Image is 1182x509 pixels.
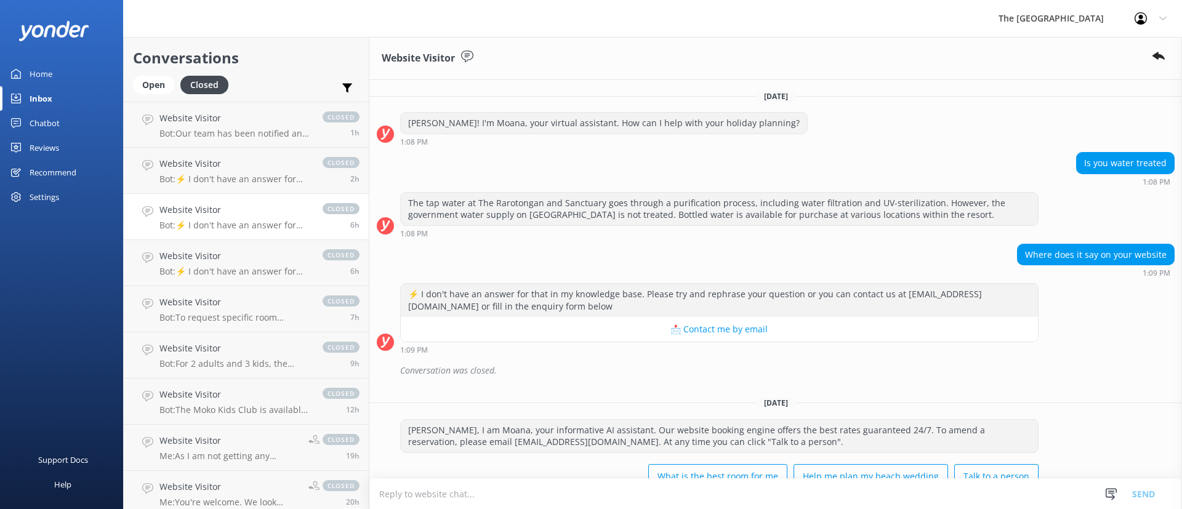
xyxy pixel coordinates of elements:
[159,404,310,415] p: Bot: The Moko Kids Club is available for children aged [DEMOGRAPHIC_DATA]. The Teen Zone is desig...
[1143,270,1170,277] strong: 1:09 PM
[133,76,174,94] div: Open
[757,91,795,102] span: [DATE]
[1076,177,1175,186] div: Aug 09 2025 01:08pm (UTC -10:00) Pacific/Honolulu
[757,398,795,408] span: [DATE]
[18,21,89,41] img: yonder-white-logo.png
[323,295,360,307] span: closed
[180,78,235,91] a: Closed
[159,295,310,309] h4: Website Visitor
[323,434,360,445] span: closed
[350,312,360,323] span: Sep 01 2025 01:45pm (UTC -10:00) Pacific/Honolulu
[323,480,360,491] span: closed
[159,203,310,217] h4: Website Visitor
[1077,153,1174,174] div: Is you water treated
[346,497,360,507] span: Sep 01 2025 12:28am (UTC -10:00) Pacific/Honolulu
[124,425,369,471] a: Website VisitorMe:As I am not getting any response, I will now close this chatbox. Please feel fr...
[124,194,369,240] a: Website VisitorBot:⚡ I don't have an answer for that in my knowledge base. Please try and rephras...
[400,230,428,238] strong: 1:08 PM
[30,185,59,209] div: Settings
[401,284,1038,316] div: ⚡ I don't have an answer for that in my knowledge base. Please try and rephrase your question or ...
[30,160,76,185] div: Recommend
[323,203,360,214] span: closed
[133,46,360,70] h2: Conversations
[159,497,299,508] p: Me: You're welcome. We look forward to welcoming you and your family!
[401,193,1038,225] div: The tap water at The Rarotongan and Sanctuary goes through a purification process, including wate...
[54,472,71,497] div: Help
[159,128,310,139] p: Bot: Our team has been notified and will be with you as soon as possible. Alternatively, you can ...
[159,111,310,125] h4: Website Visitor
[382,50,455,66] h3: Website Visitor
[1018,244,1174,265] div: Where does it say on your website
[159,157,310,170] h4: Website Visitor
[30,111,60,135] div: Chatbot
[124,286,369,332] a: Website VisitorBot:To request specific room arrangements, please email [EMAIL_ADDRESS][DOMAIN_NAM...
[180,76,228,94] div: Closed
[400,137,808,146] div: Aug 09 2025 01:08pm (UTC -10:00) Pacific/Honolulu
[350,127,360,138] span: Sep 01 2025 07:25pm (UTC -10:00) Pacific/Honolulu
[350,220,360,230] span: Sep 01 2025 02:30pm (UTC -10:00) Pacific/Honolulu
[323,388,360,399] span: closed
[400,138,428,146] strong: 1:08 PM
[794,464,948,489] button: Help me plan my beach wedding
[346,404,360,415] span: Sep 01 2025 08:44am (UTC -10:00) Pacific/Honolulu
[124,102,369,148] a: Website VisitorBot:Our team has been notified and will be with you as soon as possible. Alternati...
[401,113,807,134] div: [PERSON_NAME]! I'm Moana, your virtual assistant. How can I help with your holiday planning?
[159,220,310,231] p: Bot: ⚡ I don't have an answer for that in my knowledge base. Please try and rephrase your questio...
[400,347,428,354] strong: 1:09 PM
[38,447,88,472] div: Support Docs
[133,78,180,91] a: Open
[401,317,1038,342] button: 📩 Contact me by email
[1017,268,1175,277] div: Aug 09 2025 01:09pm (UTC -10:00) Pacific/Honolulu
[400,345,1039,354] div: Aug 09 2025 01:09pm (UTC -10:00) Pacific/Honolulu
[954,464,1039,489] button: Talk to a person
[400,360,1175,381] div: Conversation was closed.
[159,434,299,447] h4: Website Visitor
[350,174,360,184] span: Sep 01 2025 06:59pm (UTC -10:00) Pacific/Honolulu
[124,332,369,379] a: Website VisitorBot:For 2 adults and 3 kids, the Deluxe Beachside Suite or the Deluxe Beachfront S...
[1143,178,1170,186] strong: 1:08 PM
[124,148,369,194] a: Website VisitorBot:⚡ I don't have an answer for that in my knowledge base. Please try and rephras...
[377,360,1175,381] div: 2025-08-10T01:07:43.116
[30,86,52,111] div: Inbox
[323,111,360,122] span: closed
[323,157,360,168] span: closed
[350,266,360,276] span: Sep 01 2025 02:15pm (UTC -10:00) Pacific/Honolulu
[124,379,369,425] a: Website VisitorBot:The Moko Kids Club is available for children aged [DEMOGRAPHIC_DATA]. The Teen...
[401,420,1038,452] div: [PERSON_NAME], I am Moana, your informative AI assistant. Our website booking engine offers the b...
[159,388,310,401] h4: Website Visitor
[400,229,1039,238] div: Aug 09 2025 01:08pm (UTC -10:00) Pacific/Honolulu
[159,174,310,185] p: Bot: ⚡ I don't have an answer for that in my knowledge base. Please try and rephrase your questio...
[159,266,310,277] p: Bot: ⚡ I don't have an answer for that in my knowledge base. Please try and rephrase your questio...
[159,451,299,462] p: Me: As I am not getting any response, I will now close this chatbox. Please feel free to reach ou...
[159,249,310,263] h4: Website Visitor
[648,464,787,489] button: What is the best room for me
[159,358,310,369] p: Bot: For 2 adults and 3 kids, the Deluxe Beachside Suite or the Deluxe Beachfront Suite would be ...
[350,358,360,369] span: Sep 01 2025 12:06pm (UTC -10:00) Pacific/Honolulu
[30,135,59,160] div: Reviews
[159,312,310,323] p: Bot: To request specific room arrangements, please email [EMAIL_ADDRESS][DOMAIN_NAME].
[346,451,360,461] span: Sep 01 2025 01:29am (UTC -10:00) Pacific/Honolulu
[323,342,360,353] span: closed
[159,342,310,355] h4: Website Visitor
[323,249,360,260] span: closed
[159,480,299,494] h4: Website Visitor
[30,62,52,86] div: Home
[124,240,369,286] a: Website VisitorBot:⚡ I don't have an answer for that in my knowledge base. Please try and rephras...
